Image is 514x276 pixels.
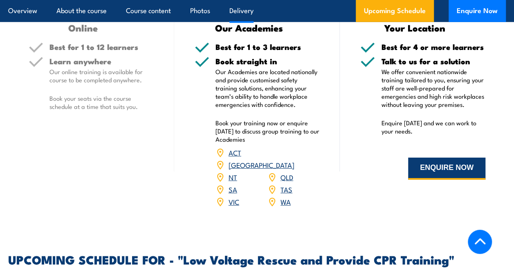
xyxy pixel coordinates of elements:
a: NT [229,172,237,182]
h3: Online [29,23,137,32]
a: QLD [281,172,293,182]
h5: Best for 1 to 12 learners [49,43,154,51]
h5: Talk to us for a solution [381,57,485,65]
h3: Our Academies [195,23,303,32]
p: Book your training now or enquire [DATE] to discuss group training to our Academies [215,119,320,143]
p: We offer convenient nationwide training tailored to you, ensuring your staff are well-prepared fo... [381,68,485,109]
button: ENQUIRE NOW [408,158,485,180]
h3: Your Location [360,23,469,32]
h5: Best for 1 to 3 learners [215,43,320,51]
a: TAS [281,184,292,194]
a: VIC [229,197,239,206]
h2: UPCOMING SCHEDULE FOR - "Low Voltage Rescue and Provide CPR Training" [8,254,506,265]
a: [GEOGRAPHIC_DATA] [229,160,294,170]
a: SA [229,184,237,194]
h5: Book straight in [215,57,320,65]
a: WA [281,197,291,206]
h5: Best for 4 or more learners [381,43,485,51]
p: Enquire [DATE] and we can work to your needs. [381,119,485,135]
p: Book your seats via the course schedule at a time that suits you. [49,94,154,111]
p: Our online training is available for course to be completed anywhere. [49,68,154,84]
a: ACT [229,147,241,157]
h5: Learn anywhere [49,57,154,65]
p: Our Academies are located nationally and provide customised safety training solutions, enhancing ... [215,68,320,109]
